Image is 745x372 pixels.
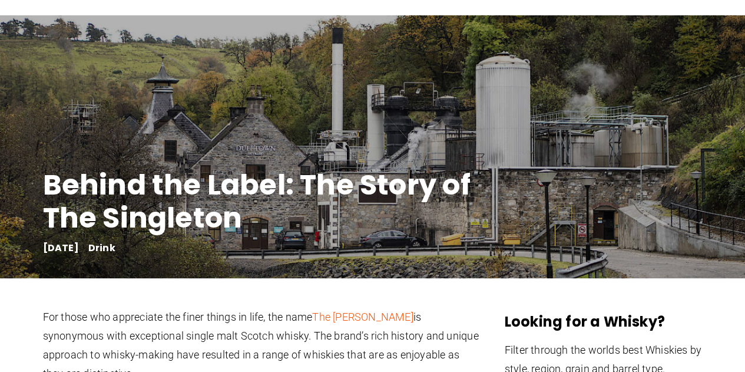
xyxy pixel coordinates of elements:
[43,244,79,252] a: [DATE]
[312,311,413,323] a: The [PERSON_NAME]
[504,312,702,331] h3: Looking for a Whisky?
[88,241,115,255] a: Drink
[43,169,514,235] h1: Behind the Label: The Story of The Singleton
